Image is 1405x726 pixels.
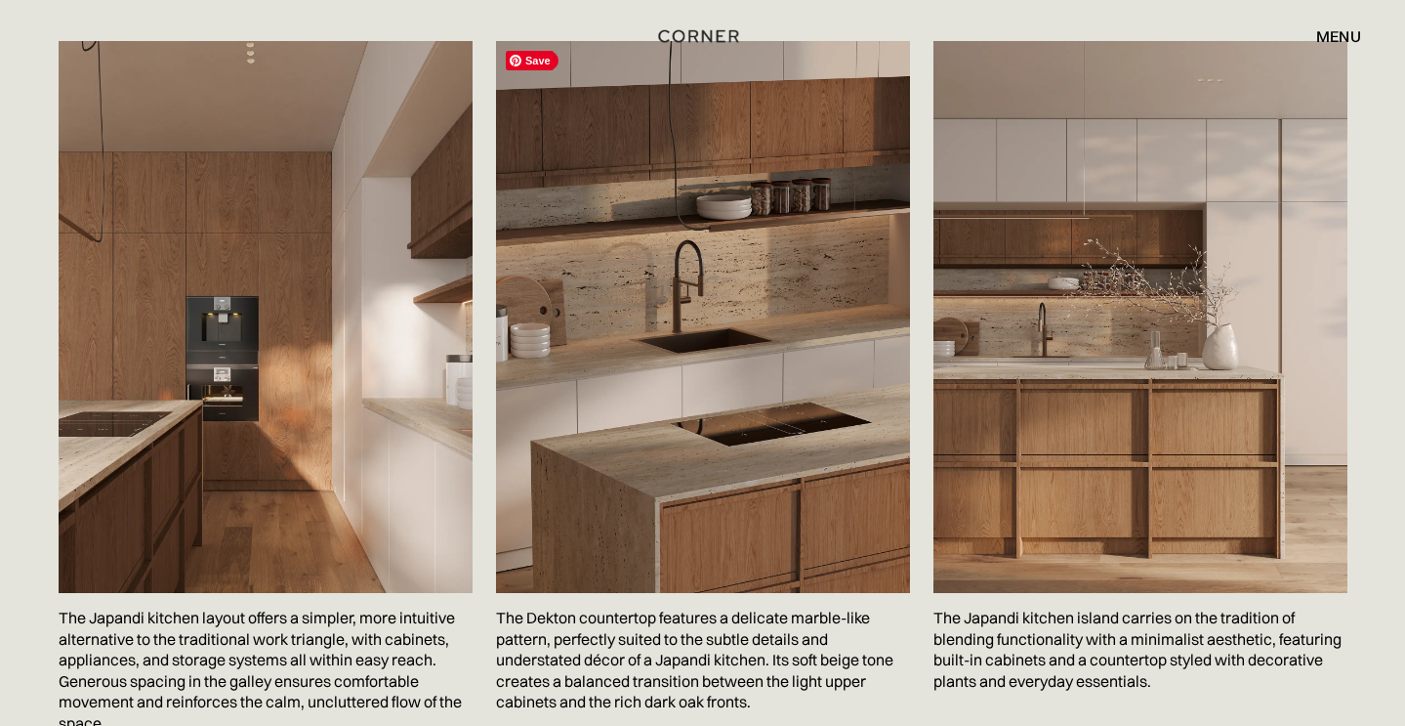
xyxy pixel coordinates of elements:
[933,593,1347,706] p: The Japandi kitchen island carries on the tradition of blending functionality with a minimalist a...
[1297,20,1361,53] div: menu
[506,51,558,70] span: Save
[1316,28,1361,44] div: menu
[648,23,757,49] a: home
